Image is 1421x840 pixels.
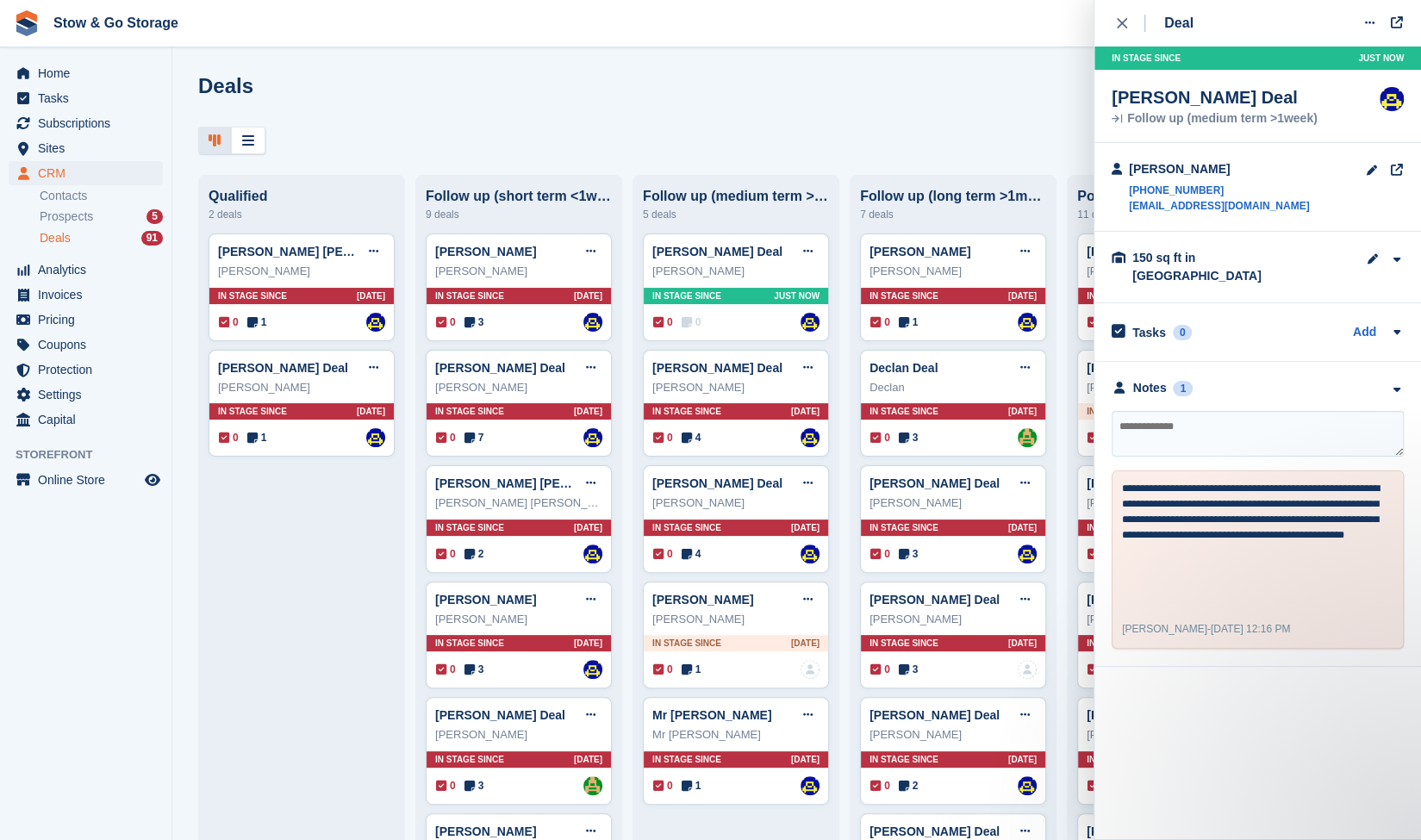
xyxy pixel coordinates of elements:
[899,546,919,562] span: 3
[1132,325,1166,340] h2: Tasks
[1087,245,1187,258] a: [PERSON_NAME]
[1087,361,1217,375] a: [PERSON_NAME] Deal
[464,778,484,793] span: 3
[1008,289,1037,302] span: [DATE]
[436,662,456,677] span: 0
[435,289,504,302] span: In stage since
[1129,198,1309,214] a: [EMAIL_ADDRESS][DOMAIN_NAME]
[436,314,456,330] span: 0
[464,546,484,562] span: 2
[583,313,602,332] img: Rob Good-Stephenson
[653,662,673,677] span: 0
[652,263,820,280] div: [PERSON_NAME]
[366,428,385,447] a: Rob Good-Stephenson
[869,361,938,375] a: Declan Deal
[9,383,163,407] a: menu
[643,204,829,225] div: 5 deals
[574,753,602,766] span: [DATE]
[801,660,820,679] a: deal-assignee-blank
[435,611,602,628] div: [PERSON_NAME]
[435,726,602,744] div: [PERSON_NAME]
[366,313,385,332] img: Rob Good-Stephenson
[1008,521,1037,534] span: [DATE]
[9,161,163,185] a: menu
[652,245,782,258] a: [PERSON_NAME] Deal
[652,593,753,607] a: [PERSON_NAME]
[1088,314,1107,330] span: 0
[1211,623,1290,635] span: [DATE] 12:16 PM
[435,708,565,722] a: [PERSON_NAME] Deal
[860,204,1046,225] div: 7 deals
[47,9,185,37] a: Stow & Go Storage
[1018,660,1037,679] a: deal-assignee-blank
[141,231,163,246] div: 91
[218,405,287,418] span: In stage since
[653,314,673,330] span: 0
[1008,637,1037,650] span: [DATE]
[870,314,890,330] span: 0
[652,637,721,650] span: In stage since
[9,358,163,382] a: menu
[653,546,673,562] span: 0
[791,637,820,650] span: [DATE]
[652,753,721,766] span: In stage since
[652,726,820,744] div: Mr [PERSON_NAME]
[1087,611,1254,628] div: [PERSON_NAME]
[198,74,253,97] h1: Deals
[38,258,141,282] span: Analytics
[9,136,163,160] a: menu
[682,430,701,445] span: 4
[1088,662,1107,677] span: 0
[860,189,1046,204] div: Follow up (long term >1month)
[869,521,938,534] span: In stage since
[219,430,239,445] span: 0
[583,776,602,795] a: Alex Taylor
[1380,87,1404,111] a: Rob Good-Stephenson
[436,546,456,562] span: 0
[247,314,267,330] span: 1
[801,776,820,795] img: Rob Good-Stephenson
[1018,428,1037,447] a: Alex Taylor
[1087,521,1156,534] span: In stage since
[9,86,163,110] a: menu
[38,383,141,407] span: Settings
[682,662,701,677] span: 1
[1088,546,1107,562] span: 0
[426,189,612,204] div: Follow up (short term <1week)
[464,314,484,330] span: 3
[801,544,820,563] a: Rob Good-Stephenson
[652,289,721,302] span: In stage since
[38,161,141,185] span: CRM
[38,468,141,492] span: Online Store
[435,495,602,512] div: [PERSON_NAME] [PERSON_NAME]
[870,662,890,677] span: 0
[1358,52,1404,65] span: Just now
[1018,776,1037,795] img: Rob Good-Stephenson
[652,708,771,722] a: Mr [PERSON_NAME]
[38,358,141,382] span: Protection
[652,495,820,512] div: [PERSON_NAME]
[1122,623,1207,635] span: [PERSON_NAME]
[247,430,267,445] span: 1
[1018,544,1037,563] img: Rob Good-Stephenson
[583,660,602,679] a: Rob Good-Stephenson
[869,476,1000,490] a: [PERSON_NAME] Deal
[1129,160,1309,178] div: [PERSON_NAME]
[869,708,1000,722] a: [PERSON_NAME] Deal
[574,521,602,534] span: [DATE]
[436,430,456,445] span: 0
[1112,52,1181,65] span: In stage since
[1132,249,1305,285] div: 150 sq ft in [GEOGRAPHIC_DATA]
[1112,87,1318,108] div: [PERSON_NAME] Deal
[1018,313,1037,332] a: Rob Good-Stephenson
[38,136,141,160] span: Sites
[1122,621,1290,637] div: -
[801,313,820,332] a: Rob Good-Stephenson
[682,778,701,793] span: 1
[38,86,141,110] span: Tasks
[1087,379,1254,396] div: [PERSON_NAME]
